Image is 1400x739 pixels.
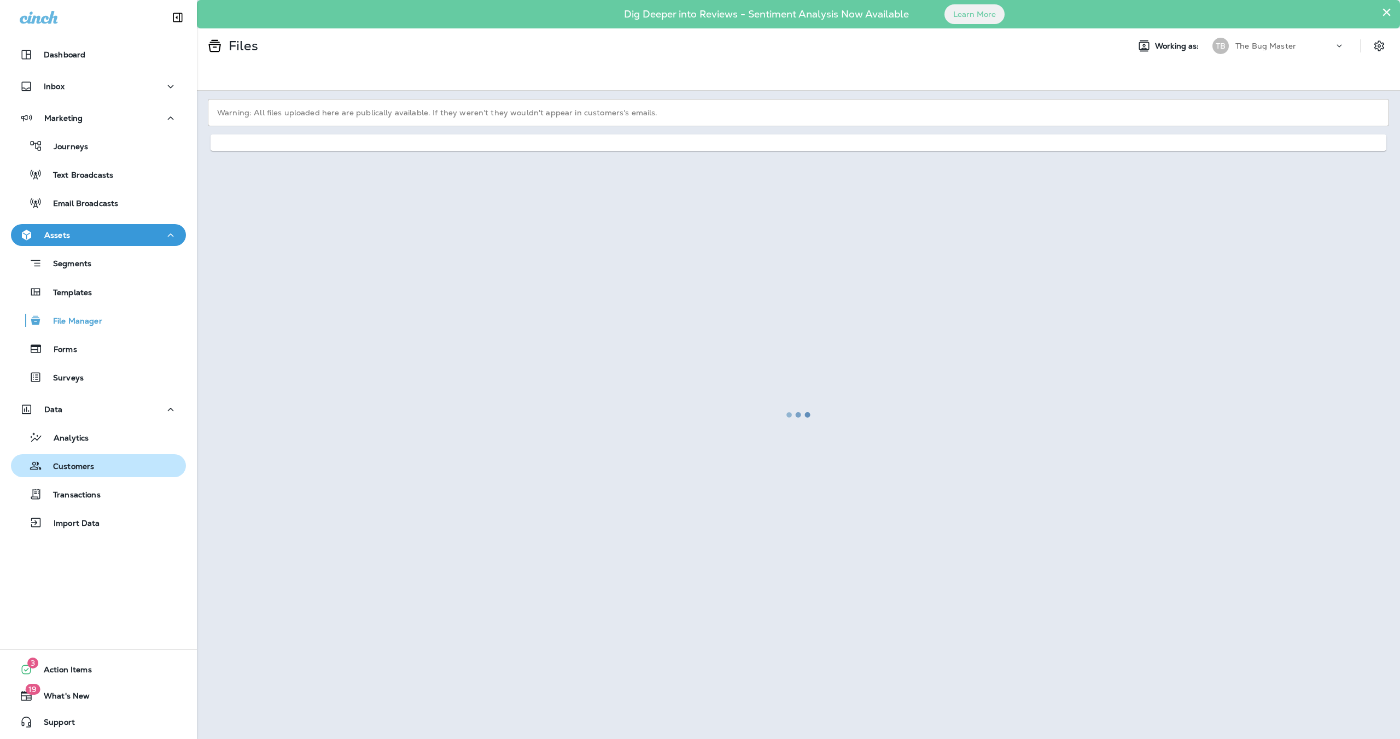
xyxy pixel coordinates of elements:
p: Import Data [43,519,100,529]
button: Close [1381,3,1392,21]
span: 19 [25,684,40,695]
p: Templates [42,288,92,298]
p: File Manager [42,316,102,327]
button: Transactions [11,483,186,506]
p: Dig Deeper into Reviews - Sentiment Analysis Now Available [592,13,941,16]
p: Dashboard [44,50,85,59]
button: Analytics [11,426,186,449]
p: Customers [42,462,94,472]
p: Assets [44,231,70,239]
button: Settings [1369,36,1389,56]
button: Templates [11,280,186,303]
button: Journeys [11,134,186,157]
button: Support [11,711,186,733]
button: Text Broadcasts [11,163,186,186]
p: Email Broadcasts [42,199,118,209]
div: TB [1212,38,1229,54]
button: Forms [11,337,186,360]
p: Analytics [43,433,89,444]
p: Data [44,405,63,414]
p: The Bug Master [1235,42,1296,50]
button: File Manager [11,309,186,332]
p: Segments [42,259,91,270]
button: 19What's New [11,685,186,707]
span: What's New [33,691,90,705]
span: Working as: [1155,42,1201,51]
button: Inbox [11,75,186,97]
p: Transactions [42,490,101,501]
p: Marketing [44,114,83,122]
button: Customers [11,454,186,477]
button: Import Data [11,511,186,534]
button: Surveys [11,366,186,389]
span: Support [33,718,75,731]
button: Data [11,398,186,420]
button: Learn More [944,4,1005,24]
button: Segments [11,251,186,275]
p: Text Broadcasts [42,171,113,181]
span: 3 [27,658,38,668]
button: Assets [11,224,186,246]
button: Marketing [11,107,186,129]
p: Inbox [44,82,65,91]
button: Collapse Sidebar [162,7,193,28]
button: 3Action Items [11,659,186,681]
p: Files [224,38,258,54]
span: Action Items [33,665,92,678]
p: Forms [43,345,77,355]
p: Surveys [42,373,84,384]
button: Email Broadcasts [11,191,186,214]
button: Dashboard [11,44,186,66]
p: Journeys [43,142,88,153]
